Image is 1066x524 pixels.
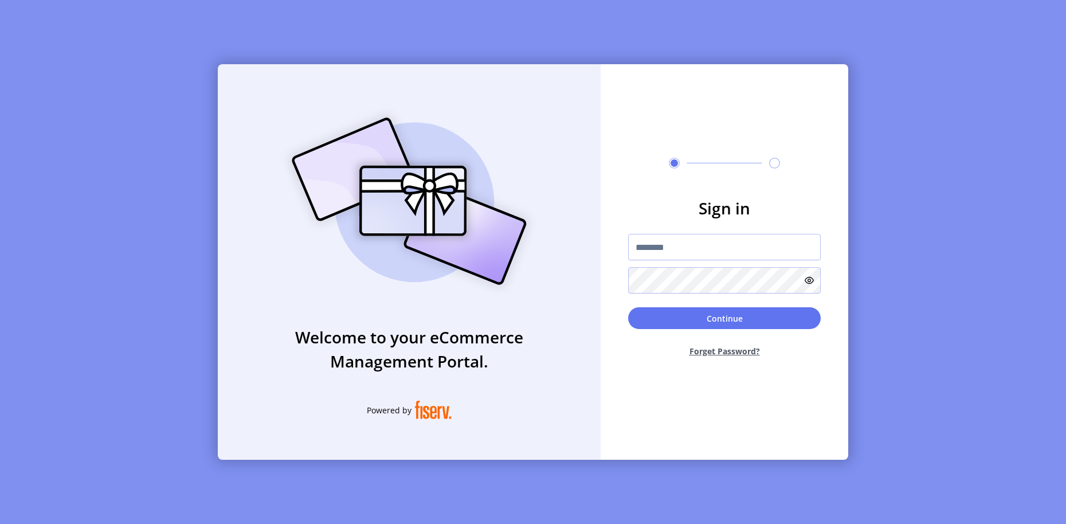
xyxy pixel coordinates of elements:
[218,325,601,373] h3: Welcome to your eCommerce Management Portal.
[367,404,411,416] span: Powered by
[275,105,544,298] img: card_Illustration.svg
[628,336,821,366] button: Forget Password?
[628,307,821,329] button: Continue
[628,196,821,220] h3: Sign in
